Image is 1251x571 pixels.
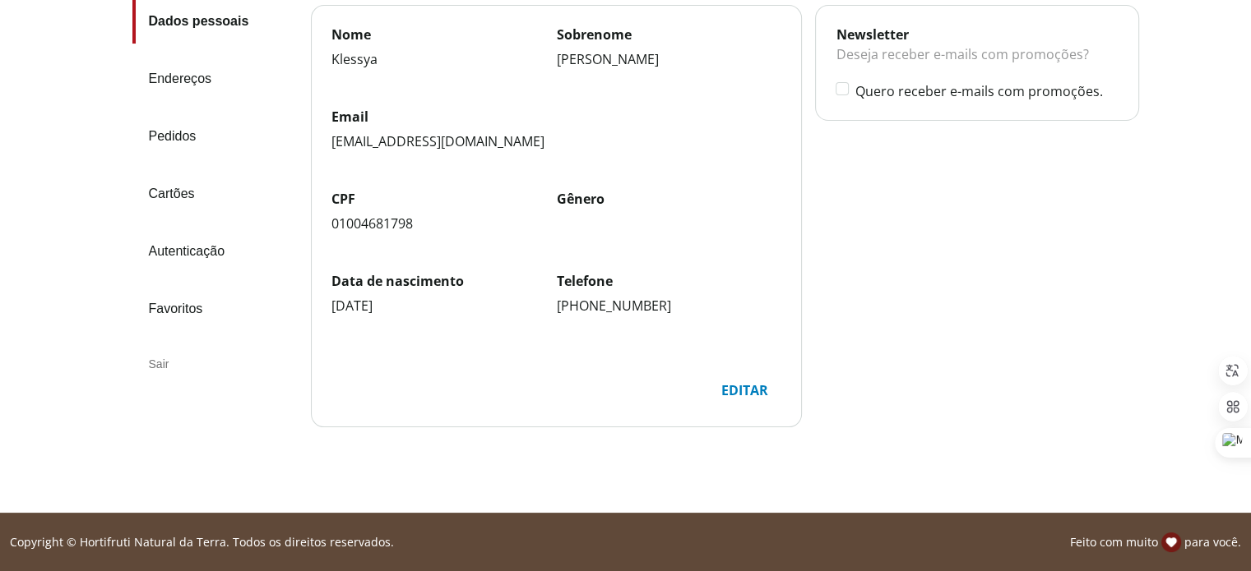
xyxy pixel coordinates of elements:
div: [DATE] [331,297,557,315]
div: Klessya [331,50,557,68]
a: Pedidos [132,114,298,159]
div: [PHONE_NUMBER] [557,297,782,315]
label: Data de nascimento [331,272,557,290]
div: Editar [707,375,781,406]
label: CPF [331,190,557,208]
p: Feito com muito para você. [1070,532,1241,552]
p: Copyright © Hortifruti Natural da Terra. Todos os direitos reservados. [10,534,394,550]
label: Email [331,108,782,126]
a: Endereços [132,57,298,101]
div: Sair [132,344,298,384]
img: amor [1161,532,1181,552]
div: [EMAIL_ADDRESS][DOMAIN_NAME] [331,132,782,150]
div: Newsletter [836,25,1118,44]
div: [PERSON_NAME] [557,50,782,68]
button: Editar [707,374,781,407]
div: Deseja receber e-mails com promoções? [836,44,1118,81]
div: Linha de sessão [7,532,1244,552]
a: Favoritos [132,287,298,331]
label: Nome [331,25,557,44]
a: Cartões [132,172,298,216]
label: Quero receber e-mails com promoções. [855,82,1118,100]
label: Gênero [557,190,782,208]
div: 01004681798 [331,214,557,233]
a: Autenticação [132,229,298,274]
label: Telefone [557,272,782,290]
label: Sobrenome [557,25,782,44]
